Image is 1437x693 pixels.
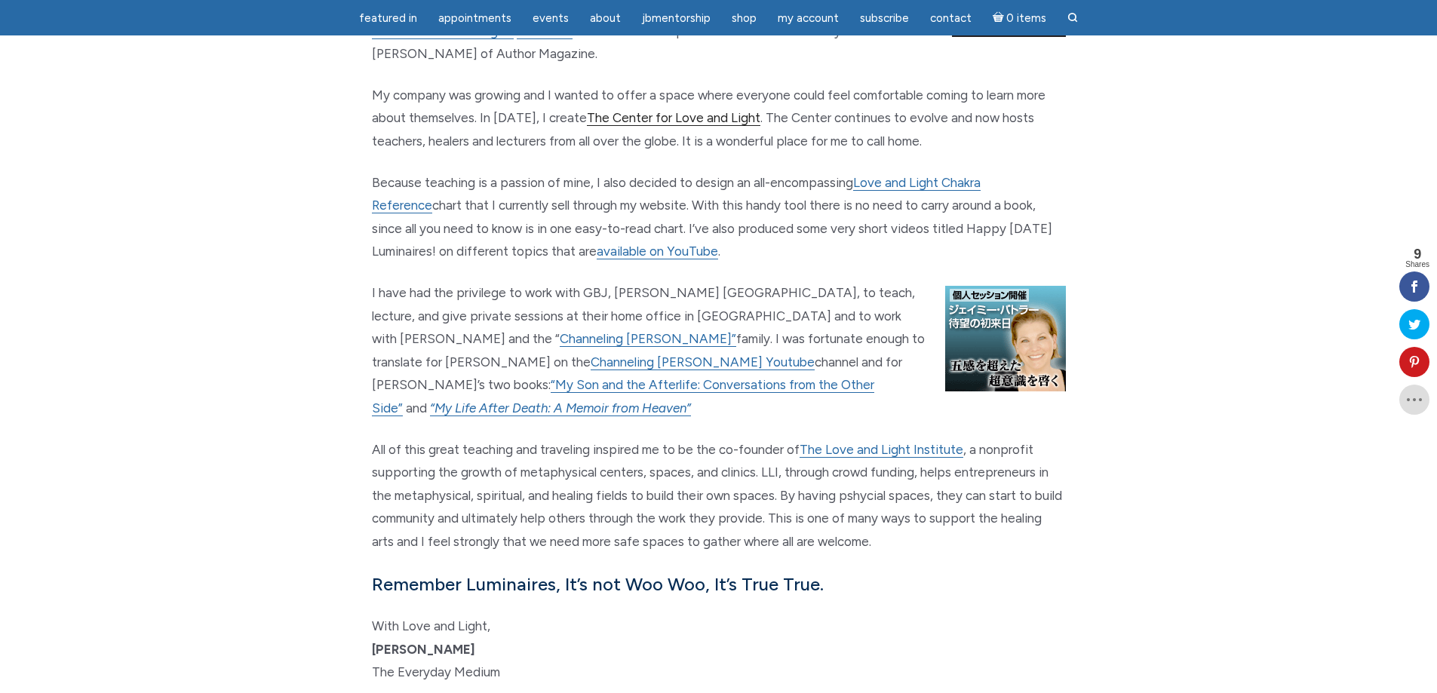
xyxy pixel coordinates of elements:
strong: [PERSON_NAME] [372,642,475,657]
a: About [581,4,630,33]
span: 0 items [1006,13,1046,24]
i: Cart [993,11,1007,25]
a: Shop [723,4,766,33]
a: “My Life After Death: A Memoir from Heaven” [430,400,691,416]
span: 9 [1405,247,1429,261]
a: Subscribe [851,4,918,33]
p: All of this great teaching and traveling inspired me to be the co-founder of , a nonprofit suppor... [372,438,1066,553]
p: With Love and Light, The Everyday Medium [372,615,1066,684]
a: Contact [921,4,981,33]
p: My company was growing and I wanted to offer a space where everyone could feel comfortable coming... [372,84,1066,153]
span: featured in [359,11,417,25]
span: About [590,11,621,25]
a: Events [524,4,578,33]
p: Because teaching is a passion of mine, I also decided to design an all-encompassing chart that I ... [372,171,1066,263]
a: Cart0 items [984,2,1056,33]
a: Click here [517,23,573,39]
a: The Love and Light Institute [800,442,963,458]
a: available on YouTube [597,244,718,259]
p: I have had the privilege to work with GBJ, [PERSON_NAME] [GEOGRAPHIC_DATA], to teach, lecture, an... [372,281,1066,420]
h5: Remember Luminaires, It’s not Woo Woo, It’s True True. [372,572,1066,597]
span: Events [533,11,569,25]
span: Contact [930,11,972,25]
a: My Account [769,4,848,33]
span: JBMentorship [642,11,711,25]
a: JBMentorship [633,4,720,33]
a: Channeling [PERSON_NAME] Youtube [591,354,815,370]
a: Channeling [PERSON_NAME]” [560,331,736,347]
span: Appointments [438,11,511,25]
a: Appointments [429,4,520,33]
span: Subscribe [860,11,909,25]
span: Shop [732,11,757,25]
img: 20090726jamie [945,286,1066,391]
span: Shares [1405,261,1429,268]
a: featured in [350,4,426,33]
span: My Account [778,11,839,25]
a: “My Son and the Afterlife: Conversations from the Other Side” [372,377,874,416]
a: The Center for Love and Light [587,110,760,126]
